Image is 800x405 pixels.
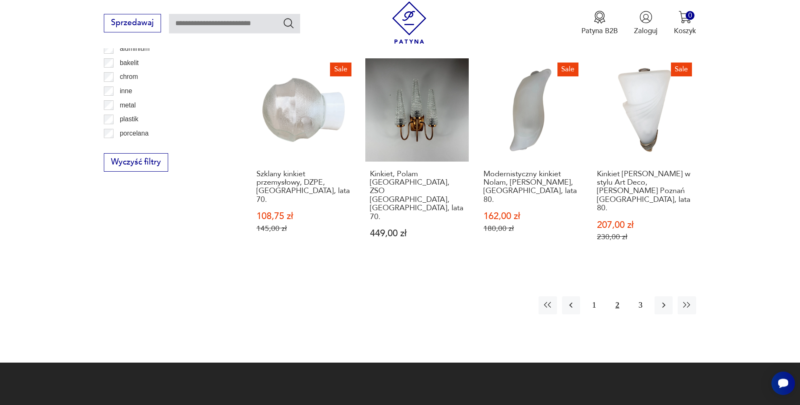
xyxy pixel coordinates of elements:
[120,114,138,125] p: plastik
[634,10,657,36] button: Zaloguj
[634,26,657,36] p: Zaloguj
[674,10,696,36] button: 0Koszyk
[388,1,430,44] img: Patyna - sklep z meblami i dekoracjami vintage
[593,10,606,24] img: Ikona medalu
[120,43,150,54] p: aluminium
[639,10,652,24] img: Ikonka użytkownika
[483,170,578,204] h3: Modernistyczny kinkiet Nolam, [PERSON_NAME], [GEOGRAPHIC_DATA], lata 80.
[597,233,692,241] p: 230,00 zł
[483,224,578,233] p: 180,00 zł
[120,71,138,82] p: chrom
[120,57,139,68] p: bakelit
[252,58,355,261] a: SaleSzklany kinkiet przemysłowy, DZPE, Polska, lata 70.Szklany kinkiet przemysłowy, DZPE, [GEOGRA...
[256,224,351,233] p: 145,00 zł
[581,26,618,36] p: Patyna B2B
[370,229,465,238] p: 449,00 zł
[597,170,692,213] h3: Kinkiet [PERSON_NAME] w stylu Art Deco, [PERSON_NAME] Poznań [GEOGRAPHIC_DATA], lata 80.
[581,10,618,36] button: Patyna B2B
[256,212,351,221] p: 108,75 zł
[120,100,136,111] p: metal
[283,17,295,29] button: Szukaj
[120,128,149,139] p: porcelana
[120,142,141,153] p: porcelit
[370,170,465,221] h3: Kinkiet, Polam [GEOGRAPHIC_DATA], ZSO [GEOGRAPHIC_DATA], [GEOGRAPHIC_DATA], lata 70.
[104,20,161,27] a: Sprzedawaj
[104,153,168,172] button: Wyczyść filtry
[608,296,626,314] button: 2
[483,212,578,221] p: 162,00 zł
[771,371,795,395] iframe: Smartsupp widget button
[674,26,696,36] p: Koszyk
[479,58,582,261] a: SaleModernistyczny kinkiet Nolam, Benedykt Nowicki, Polska, lata 80.Modernistyczny kinkiet Nolam,...
[631,296,650,314] button: 3
[365,58,469,261] a: Kinkiet, Polam Katowice, ZSO Zabrze, Polska, lata 70.Kinkiet, Polam [GEOGRAPHIC_DATA], ZSO [GEOGR...
[256,170,351,204] h3: Szklany kinkiet przemysłowy, DZPE, [GEOGRAPHIC_DATA], lata 70.
[686,11,694,20] div: 0
[581,10,618,36] a: Ikona medaluPatyna B2B
[679,10,692,24] img: Ikona koszyka
[597,221,692,230] p: 207,00 zł
[104,14,161,32] button: Sprzedawaj
[120,86,132,97] p: inne
[585,296,603,314] button: 1
[592,58,696,261] a: SaleKinkiet Diana w stylu Art Deco, Kasiński Poznań Polska, lata 80.Kinkiet [PERSON_NAME] w stylu...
